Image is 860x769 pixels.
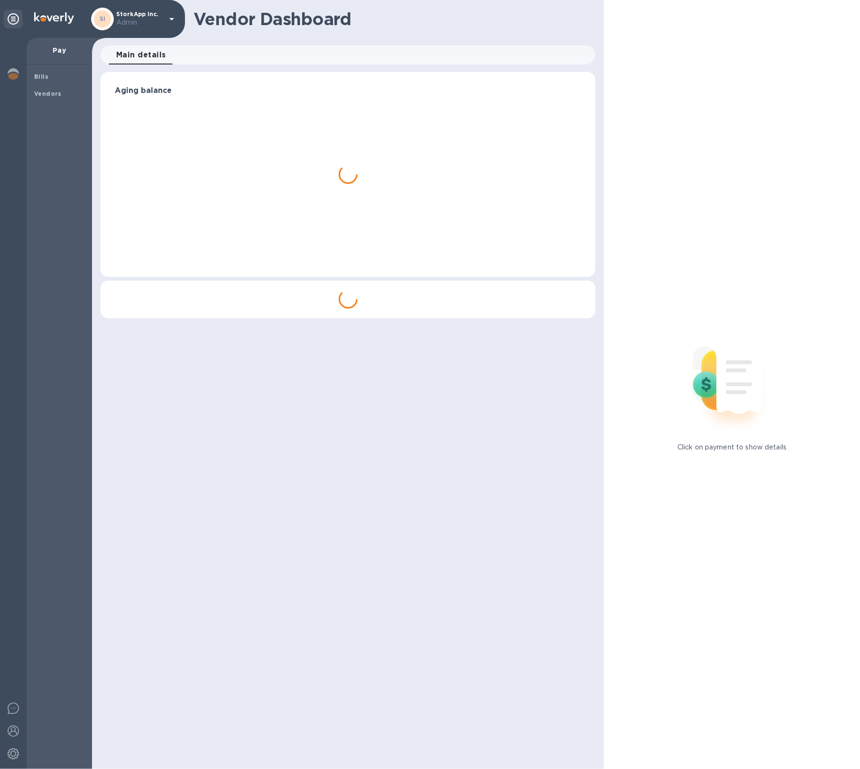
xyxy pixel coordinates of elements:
h1: Vendor Dashboard [194,9,589,29]
img: Logo [34,12,74,24]
b: SI [100,15,106,22]
h3: Aging balance [115,86,581,95]
b: Bills [34,73,48,80]
div: Unpin categories [4,9,23,28]
p: Admin [116,18,164,27]
p: Click on payment to show details [677,442,786,452]
p: Pay [34,46,84,55]
span: Main details [116,48,166,62]
p: StorkApp Inc. [116,11,164,27]
b: Vendors [34,90,62,97]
